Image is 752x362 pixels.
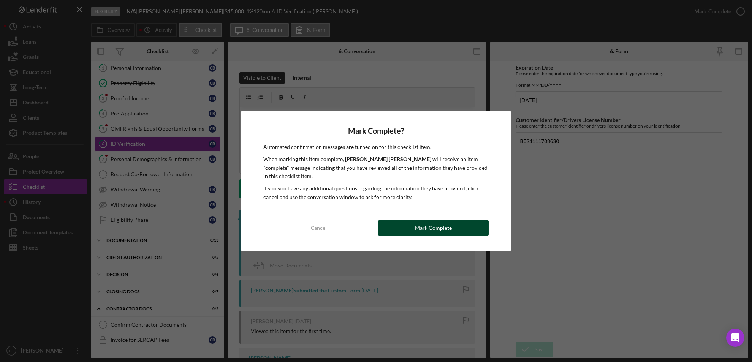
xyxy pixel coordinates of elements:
[378,220,489,236] button: Mark Complete
[415,220,452,236] div: Mark Complete
[726,329,744,347] div: Open Intercom Messenger
[263,184,489,201] p: If you you have any additional questions regarding the information they have provided, click canc...
[263,220,374,236] button: Cancel
[263,143,489,151] p: Automated confirmation messages are turned on for this checklist item.
[311,220,327,236] div: Cancel
[345,156,431,162] b: [PERSON_NAME] [PERSON_NAME]
[263,126,489,135] h4: Mark Complete?
[263,155,489,180] p: When marking this item complete, will receive an item "complete" message indicating that you have...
